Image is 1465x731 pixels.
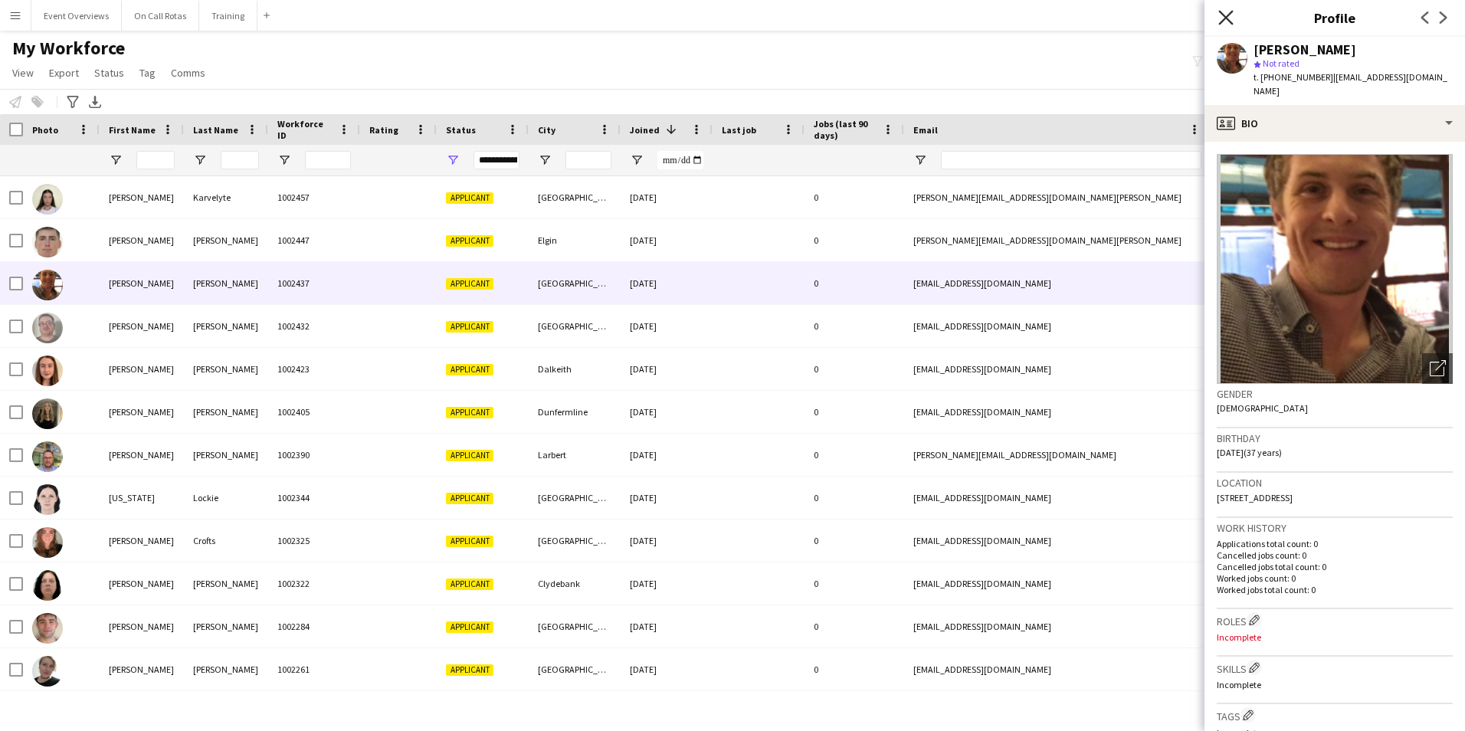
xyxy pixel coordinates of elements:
[1217,521,1453,535] h3: Work history
[32,656,63,687] img: Linda Hakajova
[529,520,621,562] div: [GEOGRAPHIC_DATA]
[805,520,904,562] div: 0
[805,562,904,605] div: 0
[184,434,268,476] div: [PERSON_NAME]
[1217,549,1453,561] p: Cancelled jobs count: 0
[100,562,184,605] div: [PERSON_NAME]
[12,37,125,60] span: My Workforce
[32,441,63,472] img: David Spicer
[100,520,184,562] div: [PERSON_NAME]
[32,484,63,515] img: Georgia Lockie
[657,151,703,169] input: Joined Filter Input
[621,477,713,519] div: [DATE]
[369,124,398,136] span: Rating
[814,118,877,141] span: Jobs (last 90 days)
[43,63,85,83] a: Export
[268,520,360,562] div: 1002325
[904,391,1211,433] div: [EMAIL_ADDRESS][DOMAIN_NAME]
[165,63,211,83] a: Comms
[12,66,34,80] span: View
[184,305,268,347] div: [PERSON_NAME]
[446,124,476,136] span: Status
[268,391,360,433] div: 1002405
[904,219,1211,261] div: [PERSON_NAME][EMAIL_ADDRESS][DOMAIN_NAME][PERSON_NAME]
[805,391,904,433] div: 0
[904,348,1211,390] div: [EMAIL_ADDRESS][DOMAIN_NAME]
[100,605,184,647] div: [PERSON_NAME]
[109,124,156,136] span: First Name
[805,648,904,690] div: 0
[805,305,904,347] div: 0
[904,434,1211,476] div: [PERSON_NAME][EMAIL_ADDRESS][DOMAIN_NAME]
[621,176,713,218] div: [DATE]
[446,493,493,504] span: Applicant
[268,262,360,304] div: 1002437
[805,262,904,304] div: 0
[32,570,63,601] img: Heather Allan
[268,219,360,261] div: 1002447
[1254,43,1356,57] div: [PERSON_NAME]
[565,151,611,169] input: City Filter Input
[1217,679,1453,690] p: Incomplete
[621,262,713,304] div: [DATE]
[193,124,238,136] span: Last Name
[446,621,493,633] span: Applicant
[100,391,184,433] div: [PERSON_NAME]
[904,562,1211,605] div: [EMAIL_ADDRESS][DOMAIN_NAME]
[122,1,199,31] button: On Call Rotas
[221,151,259,169] input: Last Name Filter Input
[268,434,360,476] div: 1002390
[1422,353,1453,384] div: Open photos pop-in
[529,262,621,304] div: [GEOGRAPHIC_DATA]
[1217,631,1453,643] p: Incomplete
[100,262,184,304] div: [PERSON_NAME]
[1204,105,1465,142] div: Bio
[904,262,1211,304] div: [EMAIL_ADDRESS][DOMAIN_NAME]
[805,434,904,476] div: 0
[904,176,1211,218] div: [PERSON_NAME][EMAIL_ADDRESS][DOMAIN_NAME][PERSON_NAME]
[805,348,904,390] div: 0
[32,356,63,386] img: Claire Turner
[805,219,904,261] div: 0
[1217,707,1453,723] h3: Tags
[913,124,938,136] span: Email
[1217,612,1453,628] h3: Roles
[529,348,621,390] div: Dalkeith
[184,648,268,690] div: [PERSON_NAME]
[100,176,184,218] div: [PERSON_NAME]
[184,219,268,261] div: [PERSON_NAME]
[529,176,621,218] div: [GEOGRAPHIC_DATA]
[621,605,713,647] div: [DATE]
[184,520,268,562] div: Crofts
[446,321,493,333] span: Applicant
[32,313,63,343] img: Kevin Wilson
[904,520,1211,562] div: [EMAIL_ADDRESS][DOMAIN_NAME]
[904,305,1211,347] div: [EMAIL_ADDRESS][DOMAIN_NAME]
[268,176,360,218] div: 1002457
[621,348,713,390] div: [DATE]
[446,278,493,290] span: Applicant
[913,153,927,167] button: Open Filter Menu
[32,270,63,300] img: Connor McLaughlin
[268,562,360,605] div: 1002322
[529,648,621,690] div: [GEOGRAPHIC_DATA]
[621,520,713,562] div: [DATE]
[722,124,756,136] span: Last job
[621,434,713,476] div: [DATE]
[86,93,104,111] app-action-btn: Export XLSX
[1217,431,1453,445] h3: Birthday
[268,605,360,647] div: 1002284
[139,66,156,80] span: Tag
[529,605,621,647] div: [GEOGRAPHIC_DATA]
[184,605,268,647] div: [PERSON_NAME]
[1254,71,1333,83] span: t. [PHONE_NUMBER]
[133,63,162,83] a: Tag
[94,66,124,80] span: Status
[49,66,79,80] span: Export
[1217,538,1453,549] p: Applications total count: 0
[268,477,360,519] div: 1002344
[277,153,291,167] button: Open Filter Menu
[1263,57,1299,69] span: Not rated
[904,477,1211,519] div: [EMAIL_ADDRESS][DOMAIN_NAME]
[1217,476,1453,490] h3: Location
